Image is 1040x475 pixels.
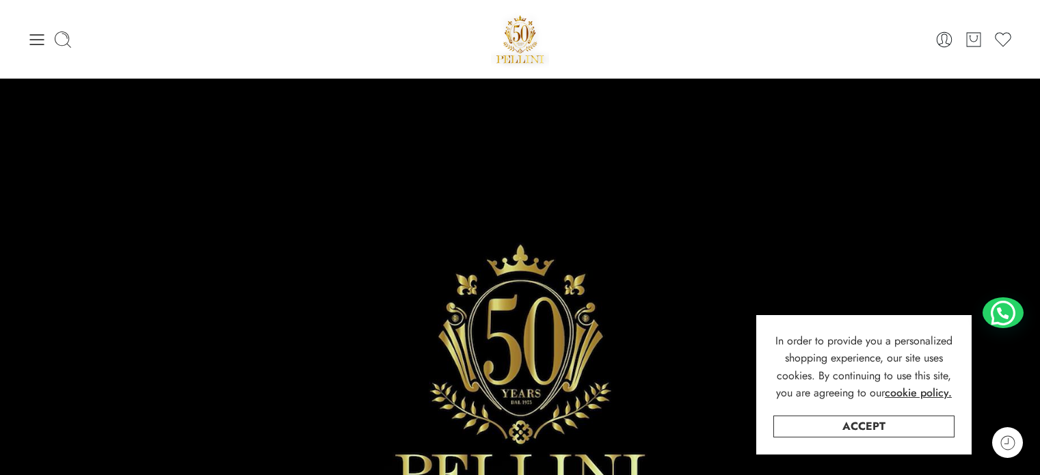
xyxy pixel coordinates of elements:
[885,384,952,402] a: cookie policy.
[994,30,1013,49] a: Wishlist
[491,10,550,68] img: Pellini
[775,333,952,401] span: In order to provide you a personalized shopping experience, our site uses cookies. By continuing ...
[964,30,983,49] a: Cart
[773,416,955,437] a: Accept
[935,30,954,49] a: Login / Register
[491,10,550,68] a: Pellini -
